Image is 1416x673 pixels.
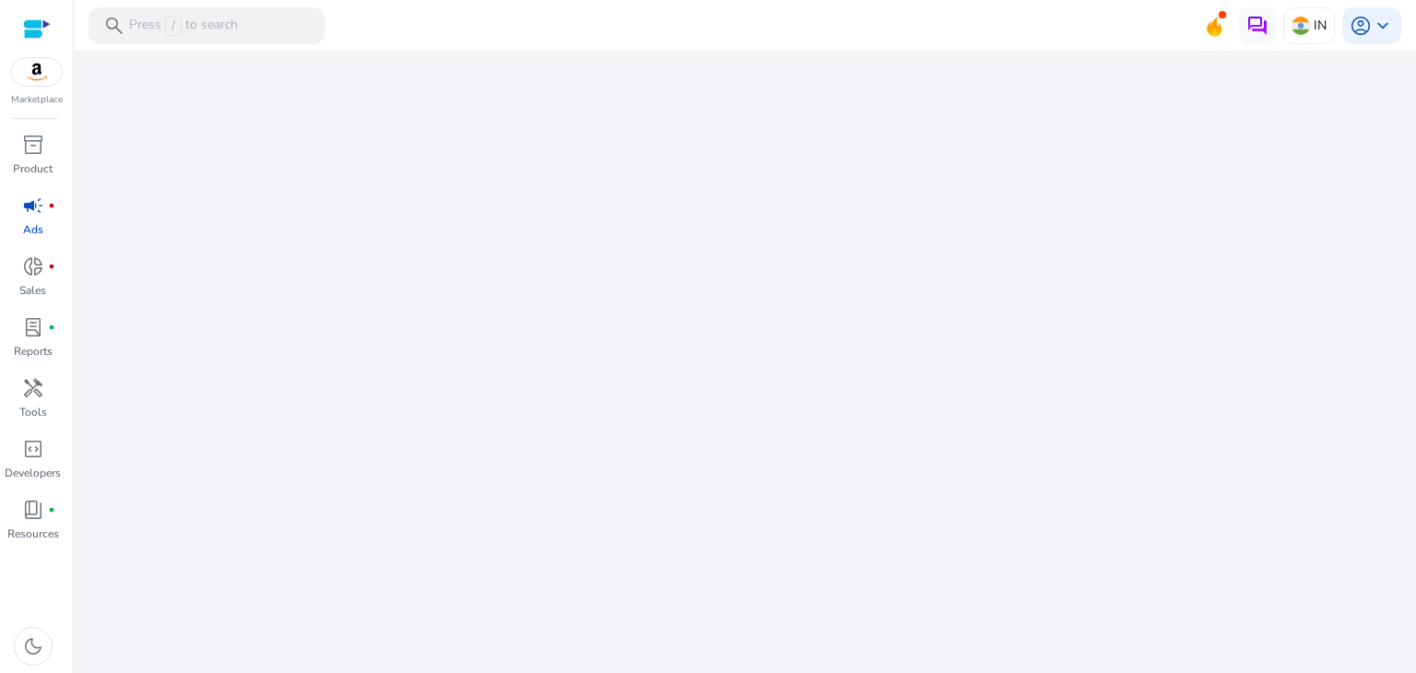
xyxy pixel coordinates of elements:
span: keyboard_arrow_down [1372,15,1394,37]
span: fiber_manual_record [48,506,55,514]
span: account_circle [1350,15,1372,37]
p: Ads [23,221,43,238]
span: fiber_manual_record [48,202,55,209]
span: book_4 [22,499,44,521]
span: fiber_manual_record [48,324,55,331]
p: Resources [7,525,59,542]
span: lab_profile [22,316,44,338]
span: campaign [22,195,44,217]
p: Press to search [129,16,238,36]
p: Reports [14,343,53,360]
span: donut_small [22,255,44,277]
span: handyman [22,377,44,399]
p: Sales [19,282,46,299]
img: in.svg [1292,17,1310,35]
p: Marketplace [11,93,63,107]
img: amazon.svg [12,58,62,86]
span: search [103,15,125,37]
p: Product [13,160,53,177]
p: Tools [19,404,47,420]
p: Developers [5,465,61,481]
span: dark_mode [22,635,44,657]
span: inventory_2 [22,134,44,156]
span: fiber_manual_record [48,263,55,270]
p: IN [1314,9,1327,41]
span: / [165,16,182,36]
span: code_blocks [22,438,44,460]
